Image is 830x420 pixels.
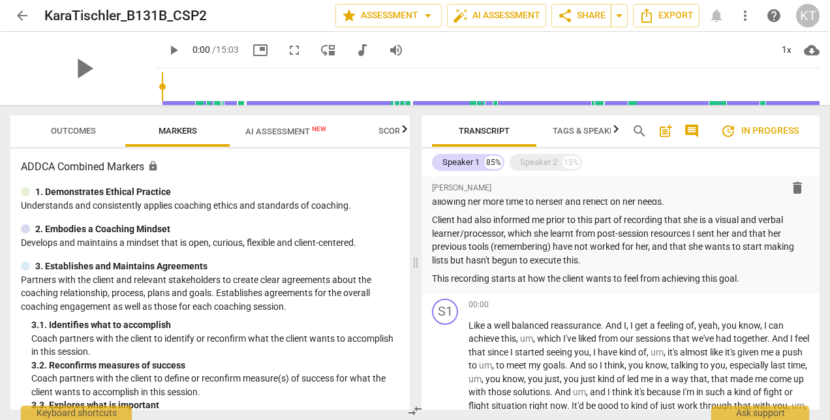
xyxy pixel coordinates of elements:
span: push [782,347,803,357]
span: help [766,8,782,23]
span: that [734,400,753,411]
span: that [711,374,730,384]
span: Filler word [469,374,482,384]
span: that [673,333,692,344]
span: , [694,320,698,331]
span: . [767,333,772,344]
span: share [557,8,573,23]
span: , [707,374,711,384]
span: arrow_drop_down [420,8,436,23]
span: It'd [572,400,586,411]
span: talking [671,360,700,370]
span: I [607,387,612,397]
span: Filler word [573,387,586,397]
span: almost [680,347,710,357]
span: our [620,333,636,344]
button: View player as separate pane [316,38,340,62]
span: , [805,360,807,370]
span: you [574,347,589,357]
span: , [626,320,630,331]
span: Filler word [792,400,805,411]
span: , [647,347,651,357]
span: I [624,320,626,331]
span: In progress [720,123,799,139]
span: in [696,387,705,397]
span: way [671,374,690,384]
span: since [487,347,510,357]
span: feel [795,333,809,344]
span: kind [734,387,753,397]
span: made [730,374,755,384]
span: you [564,374,581,384]
span: kind [631,400,650,411]
span: auto_fix_high [453,8,469,23]
button: Export [633,4,699,27]
span: to [621,400,631,411]
span: . [550,387,555,397]
span: , [726,360,730,370]
span: Share [557,8,606,23]
span: / 15:03 [212,44,239,55]
span: you [722,320,739,331]
p: Client had also informed me prior to this part of recording that she is a visual and verbal learn... [432,213,809,267]
span: , [524,374,528,384]
span: up [793,374,804,384]
span: work [677,400,699,411]
span: situation [491,400,529,411]
span: audiotrack [354,42,370,58]
div: 85% [485,156,502,169]
span: play_arrow [166,42,181,58]
span: , [760,320,764,331]
span: reassurance [551,320,601,331]
span: seeing [546,347,574,357]
span: you [711,360,726,370]
span: Filler word [520,333,533,344]
button: Show/Hide comments [681,121,702,142]
span: search [632,123,647,139]
p: 2. Embodies a Coaching Mindset [35,222,170,236]
span: sessions [636,333,673,344]
span: with [469,387,488,397]
span: this [501,333,516,344]
span: or [784,387,793,397]
span: started [515,347,546,357]
p: Develops and maintains a mindset that is open, curious, flexible and client-centered. [21,236,399,250]
span: flight [469,400,491,411]
span: a [775,347,782,357]
span: . [601,320,606,331]
span: a [487,320,494,331]
span: my [529,360,543,370]
span: me [641,374,655,384]
span: kind [619,347,638,357]
span: you [528,374,545,384]
span: And [606,320,624,331]
div: Change speaker [432,299,458,325]
span: just [545,374,560,384]
span: a [664,374,671,384]
span: kind [598,374,617,384]
span: arrow_drop_down [611,8,627,23]
span: feeling [657,320,686,331]
span: Transcript [459,126,510,136]
span: in [655,374,664,384]
span: through [699,400,734,411]
span: , [516,333,520,344]
span: goals [543,360,565,370]
span: with [753,400,773,411]
span: it's [725,347,737,357]
span: good [598,400,621,411]
div: Speaker 2 [520,156,557,169]
span: had [716,333,733,344]
span: that [469,347,487,357]
span: so [588,360,600,370]
span: Assessment [341,8,436,23]
span: post_add [658,123,673,139]
div: 3. 2. Reconfirms measures of success [31,359,399,372]
span: that [690,374,707,384]
span: especially [730,360,771,370]
span: [PERSON_NAME] [432,183,491,194]
p: Coach partners with the client to identify or reconfirm what the client wants to accomplish in th... [31,332,399,359]
span: Export [639,8,694,23]
span: and [590,387,607,397]
span: more_vert [737,8,753,23]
